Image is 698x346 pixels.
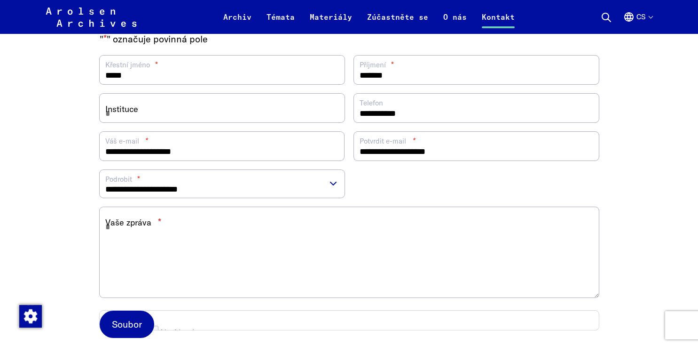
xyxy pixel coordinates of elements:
nav: Primární [216,6,522,28]
a: Témata [259,11,302,34]
a: Zúčastněte se [360,11,436,34]
a: O nás [436,11,474,34]
img: Změna souhlasu [19,305,42,328]
font: Kontakt [482,12,515,22]
font: O nás [443,12,467,22]
font: Archiv [223,12,251,22]
font: Zúčastněte se [367,12,428,22]
a: Archiv [216,11,259,34]
font: Materiály [310,12,352,22]
font: " [100,33,103,45]
button: Angličtina, výběr jazyka [623,11,652,34]
font: " označuje povinná pole [107,33,208,45]
a: Materiály [302,11,360,34]
font: Témata [267,12,295,22]
font: Soubor [112,318,142,330]
a: Kontakt [474,11,522,34]
font: cs [636,12,645,21]
div: Změna souhlasu [19,305,41,327]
